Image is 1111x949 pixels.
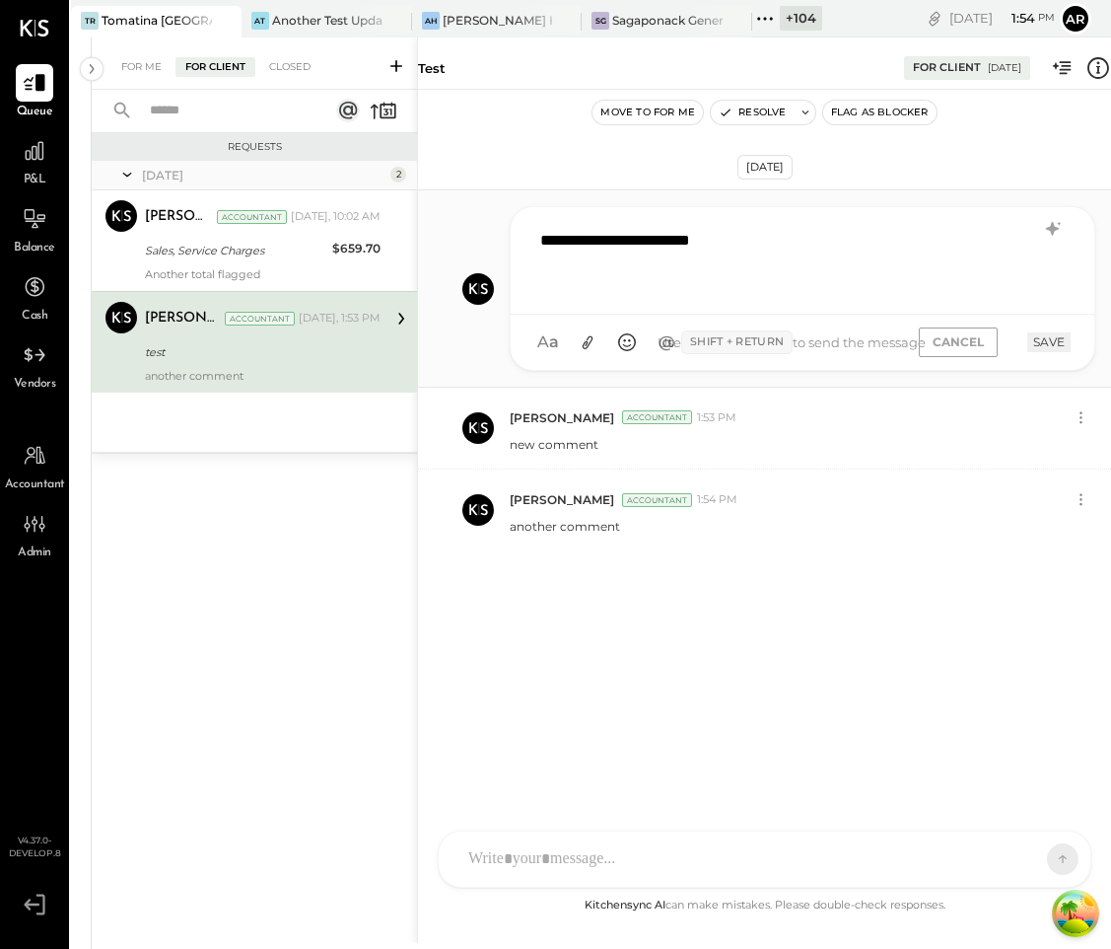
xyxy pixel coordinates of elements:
div: copy link [925,8,944,28]
button: Open Tanstack query devtools [1056,894,1095,933]
span: Shift + Return [681,330,793,354]
a: Queue [1,64,68,121]
span: Cash [22,308,47,326]
div: Sagaponack General Store [612,12,723,29]
button: Ar [1060,3,1091,35]
button: CANCEL [919,328,998,356]
div: another comment [145,369,381,383]
div: Tomatina [GEOGRAPHIC_DATA] [102,12,212,29]
div: [DATE], 10:02 AM [291,209,381,225]
div: Accountant [225,312,295,326]
div: Accountant [217,210,287,224]
button: Move to for me [592,101,703,124]
div: [DATE] [737,155,793,180]
button: Flag as Blocker [823,101,937,124]
div: Another Test Updated [272,12,382,29]
div: For Client [175,57,255,77]
a: Admin [1,505,68,562]
div: $659.70 [332,239,381,258]
div: [PERSON_NAME] Hoboken [443,12,553,29]
div: [DATE], 1:53 PM [299,311,381,327]
span: [PERSON_NAME] [510,491,614,508]
div: Requests [102,140,407,154]
a: Cash [1,268,68,326]
div: test [145,342,375,362]
div: SG [591,12,609,30]
div: TR [81,12,99,30]
span: Admin [18,545,51,562]
div: [DATE] [988,61,1021,75]
a: Vendors [1,336,68,394]
div: For Me [111,57,172,77]
button: Resolve [711,101,794,124]
div: Another total flagged [145,267,381,281]
div: Closed [259,57,320,77]
a: Accountant [1,437,68,494]
div: Accountant [622,410,692,424]
div: Sales, Service Charges [145,241,326,260]
div: Accountant [622,493,692,507]
span: Vendors [14,376,56,394]
span: Queue [17,104,53,121]
p: new comment [510,436,598,453]
p: another comment [510,518,620,535]
button: Aa [530,325,566,360]
span: Accountant [5,476,65,494]
div: + 104 [780,6,822,31]
button: SAVE [1027,332,1071,351]
div: test [418,59,446,78]
span: [PERSON_NAME] [510,409,614,426]
a: P&L [1,132,68,189]
span: a [549,332,559,352]
div: Use to send the message [684,330,899,354]
div: AT [251,12,269,30]
span: 1:53 PM [697,410,736,426]
div: [PERSON_NAME] [145,309,221,328]
div: [PERSON_NAME] [145,207,213,227]
div: AH [422,12,440,30]
a: Balance [1,200,68,257]
div: [DATE] [142,167,385,183]
button: @ [649,325,684,360]
span: Balance [14,240,55,257]
div: For Client [913,60,981,76]
span: 1:54 PM [697,492,737,508]
div: [DATE] [949,9,1055,28]
span: P&L [24,172,46,189]
div: 2 [390,167,406,182]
